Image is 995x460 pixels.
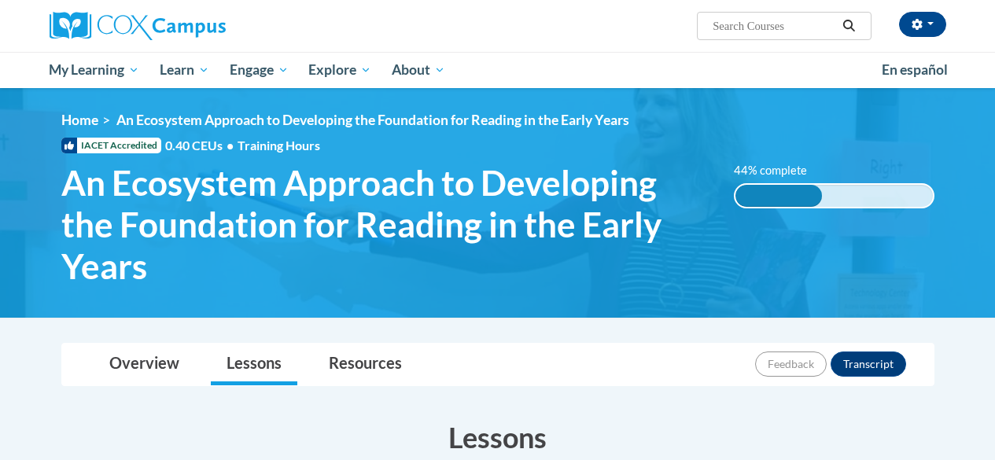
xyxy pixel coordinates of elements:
[230,61,289,79] span: Engage
[313,344,418,385] a: Resources
[238,138,320,153] span: Training Hours
[308,61,371,79] span: Explore
[39,52,150,88] a: My Learning
[50,12,333,40] a: Cox Campus
[165,137,238,154] span: 0.40 CEUs
[61,138,161,153] span: IACET Accredited
[149,52,219,88] a: Learn
[882,61,948,78] span: En español
[392,61,445,79] span: About
[837,17,860,35] button: Search
[755,351,827,377] button: Feedback
[711,17,837,35] input: Search Courses
[381,52,455,88] a: About
[38,52,958,88] div: Main menu
[219,52,299,88] a: Engage
[49,61,139,79] span: My Learning
[61,112,98,128] a: Home
[50,12,226,40] img: Cox Campus
[899,12,946,37] button: Account Settings
[211,344,297,385] a: Lessons
[61,418,934,457] h3: Lessons
[94,344,195,385] a: Overview
[227,138,234,153] span: •
[735,185,822,207] div: 44% complete
[116,112,629,128] span: An Ecosystem Approach to Developing the Foundation for Reading in the Early Years
[872,53,958,86] a: En español
[734,162,824,179] label: 44% complete
[831,351,906,377] button: Transcript
[298,52,381,88] a: Explore
[61,162,710,286] span: An Ecosystem Approach to Developing the Foundation for Reading in the Early Years
[160,61,209,79] span: Learn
